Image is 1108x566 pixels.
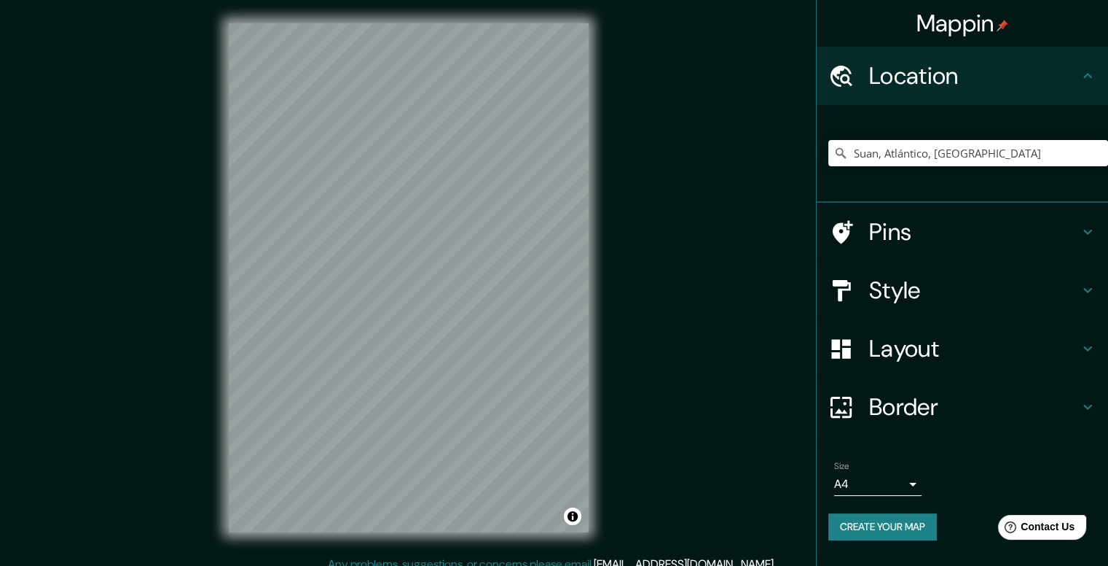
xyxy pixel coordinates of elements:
[869,392,1079,422] h4: Border
[828,513,937,540] button: Create your map
[817,319,1108,378] div: Layout
[828,140,1108,166] input: Pick your city or area
[997,20,1008,31] img: pin-icon.png
[916,9,1009,38] h4: Mappin
[817,47,1108,105] div: Location
[817,378,1108,436] div: Border
[817,261,1108,319] div: Style
[869,61,1079,90] h4: Location
[978,509,1092,550] iframe: Help widget launcher
[229,23,589,532] canvas: Map
[869,334,1079,363] h4: Layout
[834,473,922,496] div: A4
[869,217,1079,247] h4: Pins
[817,203,1108,261] div: Pins
[834,460,849,473] label: Size
[564,508,581,525] button: Toggle attribution
[869,276,1079,305] h4: Style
